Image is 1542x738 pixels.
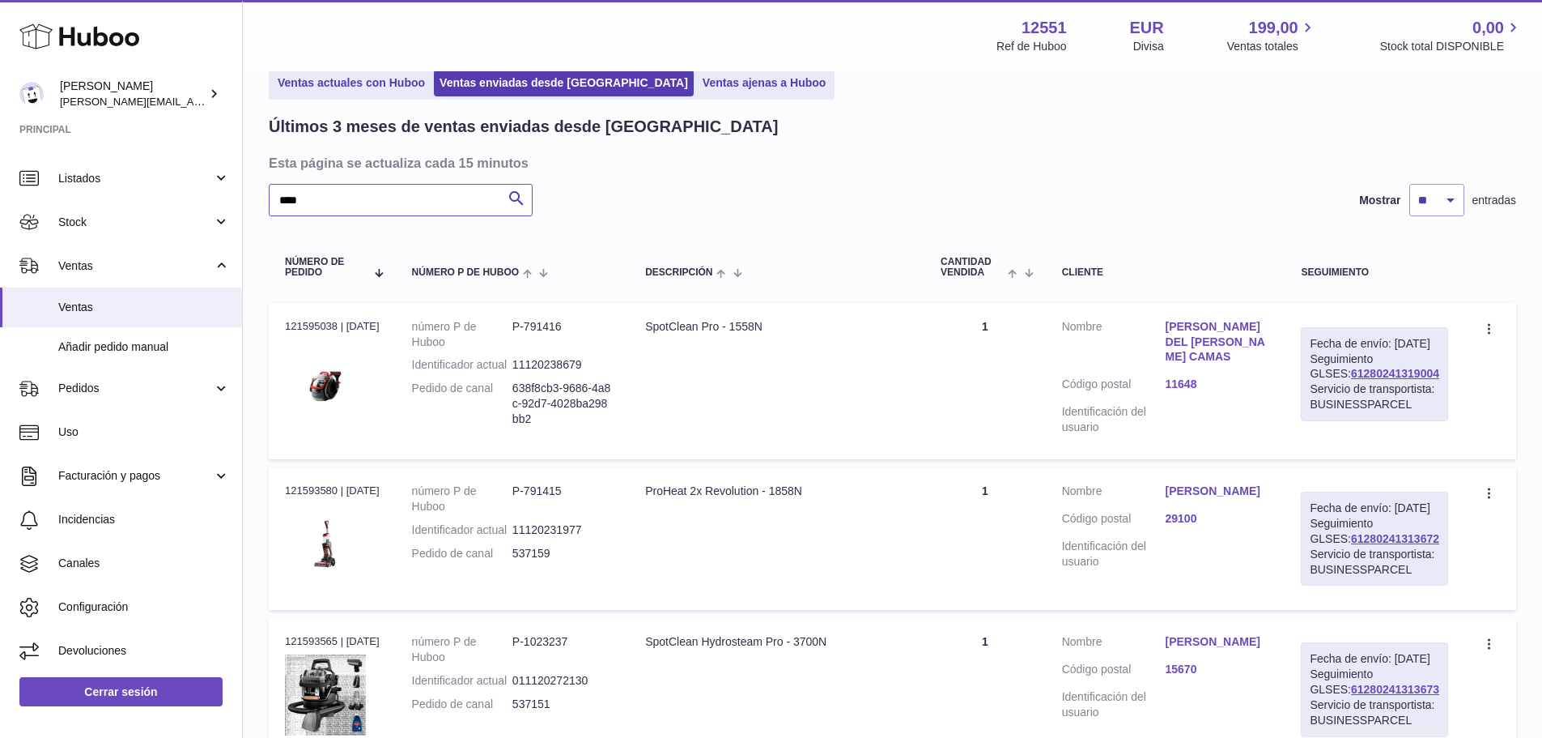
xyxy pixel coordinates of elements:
[941,257,1004,278] span: Cantidad vendida
[285,504,366,585] img: 125511691758552.jpeg
[1062,662,1166,681] dt: Código postal
[1166,319,1269,365] a: [PERSON_NAME] DEL [PERSON_NAME] CAMAS
[1062,319,1166,369] dt: Nombre
[58,300,230,315] span: Ventas
[1301,492,1448,586] div: Seguimiento GLSES:
[1301,642,1448,736] div: Seguimiento GLSES:
[645,267,712,278] span: Descripción
[512,546,613,561] dd: 537159
[512,523,613,538] dd: 11120231977
[1359,193,1400,208] label: Mostrar
[412,484,512,514] dt: número P de Huboo
[1166,634,1269,650] a: [PERSON_NAME]
[412,267,519,278] span: número P de Huboo
[1310,382,1439,412] div: Servicio de transportista: BUSINESSPARCEL
[1062,634,1166,654] dt: Nombre
[58,381,213,396] span: Pedidos
[412,546,512,561] dt: Pedido de canal
[60,79,206,109] div: [PERSON_NAME]
[1166,484,1269,499] a: [PERSON_NAME]
[412,357,512,373] dt: Identificador actual
[58,424,230,440] span: Uso
[412,697,512,712] dt: Pedido de canal
[285,319,380,334] div: 121595038 | [DATE]
[58,643,230,659] span: Devoluciones
[1062,511,1166,531] dt: Código postal
[58,215,213,230] span: Stock
[1310,651,1439,667] div: Fecha de envío: [DATE]
[1062,267,1269,278] div: Cliente
[434,70,694,96] a: Ventas enviadas desde [GEOGRAPHIC_DATA]
[1227,39,1317,54] span: Ventas totales
[924,303,1046,459] td: 1
[412,673,512,689] dt: Identificador actual
[1062,377,1166,396] dt: Código postal
[272,70,431,96] a: Ventas actuales con Huboo
[512,697,613,712] dd: 537151
[1249,17,1298,39] span: 199,00
[1062,484,1166,503] dt: Nombre
[1472,17,1504,39] span: 0,00
[996,39,1066,54] div: Ref de Huboo
[512,381,613,427] dd: 638f8cb3-9686-4a8c-92d7-4028ba298bb2
[1310,547,1439,578] div: Servicio de transportista: BUSINESSPARCEL
[285,655,366,736] img: 1733240787.jpeg
[1310,697,1439,728] div: Servicio de transportista: BUSINESSPARCEL
[412,319,512,350] dt: número P de Huboo
[1227,17,1317,54] a: 199,00 Ventas totales
[1310,501,1439,516] div: Fecha de envío: [DATE]
[1062,404,1166,435] dt: Identificación del usuario
[1133,39,1164,54] div: Divisa
[1166,662,1269,677] a: 15670
[1351,367,1439,380] a: 61280241319004
[285,634,380,649] div: 121593565 | [DATE]
[58,339,230,355] span: Añadir pedido manual
[1301,327,1448,421] div: Seguimiento GLSES:
[1380,39,1523,54] span: Stock total DISPONIBLE
[19,677,223,706] a: Cerrar sesión
[645,484,908,499] div: ProHeat 2x Revolution - 1858N
[645,634,908,650] div: SpotClean Hydrosteam Pro - 3700N
[1166,377,1269,392] a: 11648
[645,319,908,335] div: SpotClean Pro - 1558N
[285,257,365,278] span: Número de pedido
[1022,17,1067,39] strong: 12551
[697,70,832,96] a: Ventas ajenas a Huboo
[58,468,213,484] span: Facturación y pagos
[512,673,613,689] dd: 011120272130
[58,171,213,186] span: Listados
[58,556,230,571] span: Canales
[512,357,613,373] dd: 11120238679
[412,381,512,427] dt: Pedido de canal
[1062,689,1166,720] dt: Identificación del usuario
[512,319,613,350] dd: P-791416
[412,523,512,538] dt: Identificador actual
[19,82,44,106] img: gerardo.montoiro@cleverenterprise.es
[60,95,411,108] span: [PERSON_NAME][EMAIL_ADDRESS][PERSON_NAME][DOMAIN_NAME]
[285,339,366,420] img: 125511685960965.jpeg
[269,116,778,138] h2: Últimos 3 meses de ventas enviadas desde [GEOGRAPHIC_DATA]
[285,484,380,498] div: 121593580 | [DATE]
[512,634,613,665] dd: P-1023237
[1351,683,1439,696] a: 61280241313673
[58,599,230,615] span: Configuración
[1380,17,1523,54] a: 0,00 Stock total DISPONIBLE
[512,484,613,514] dd: P-791415
[58,258,213,274] span: Ventas
[1310,336,1439,352] div: Fecha de envío: [DATE]
[1351,532,1439,545] a: 61280241313672
[269,154,1512,172] h3: Esta página se actualiza cada 15 minutos
[1166,511,1269,527] a: 29100
[412,634,512,665] dt: número P de Huboo
[1301,267,1448,278] div: Seguimiento
[924,467,1046,610] td: 1
[1472,193,1516,208] span: entradas
[1062,539,1166,569] dt: Identificación del usuario
[1130,17,1164,39] strong: EUR
[58,512,230,527] span: Incidencias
